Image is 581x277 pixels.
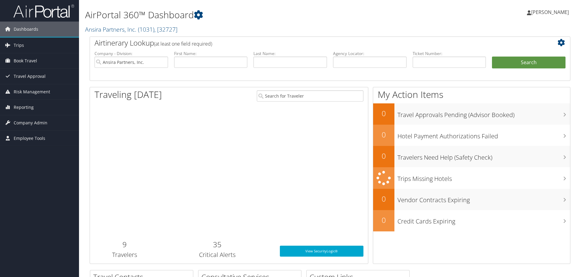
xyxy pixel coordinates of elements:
[373,194,394,204] h2: 0
[397,171,570,183] h3: Trips Missing Hotels
[373,130,394,140] h2: 0
[373,189,570,210] a: 0Vendor Contracts Expiring
[154,40,212,47] span: (at least one field required)
[13,4,74,18] img: airportal-logo.png
[164,239,271,250] h2: 35
[257,90,363,102] input: Search for Traveler
[14,115,47,130] span: Company Admin
[95,88,162,101] h1: Traveling [DATE]
[85,25,177,33] a: Ansira Partners, Inc.
[95,38,525,48] h2: Airtinerary Lookup
[373,103,570,125] a: 0Travel Approvals Pending (Advisor Booked)
[397,108,570,119] h3: Travel Approvals Pending (Advisor Booked)
[333,50,407,57] label: Agency Locator:
[95,50,168,57] label: Company - Division:
[14,100,34,115] span: Reporting
[14,38,24,53] span: Trips
[138,25,154,33] span: ( 1031 )
[527,3,575,21] a: [PERSON_NAME]
[397,214,570,226] h3: Credit Cards Expiring
[154,25,177,33] span: , [ 32727 ]
[14,84,50,99] span: Risk Management
[373,151,394,161] h2: 0
[14,53,37,68] span: Book Travel
[373,210,570,231] a: 0Credit Cards Expiring
[373,215,394,225] h2: 0
[492,57,566,69] button: Search
[85,9,412,21] h1: AirPortal 360™ Dashboard
[373,88,570,101] h1: My Action Items
[413,50,486,57] label: Ticket Number:
[280,246,363,257] a: View SecurityLogic®
[373,125,570,146] a: 0Hotel Payment Authorizations Failed
[174,50,248,57] label: First Name:
[164,251,271,259] h3: Critical Alerts
[14,22,38,37] span: Dashboards
[397,129,570,140] h3: Hotel Payment Authorizations Failed
[373,167,570,189] a: Trips Missing Hotels
[95,239,155,250] h2: 9
[373,146,570,167] a: 0Travelers Need Help (Safety Check)
[531,9,569,16] span: [PERSON_NAME]
[95,251,155,259] h3: Travelers
[397,193,570,204] h3: Vendor Contracts Expiring
[14,69,46,84] span: Travel Approval
[373,108,394,119] h2: 0
[14,131,45,146] span: Employee Tools
[253,50,327,57] label: Last Name:
[397,150,570,162] h3: Travelers Need Help (Safety Check)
